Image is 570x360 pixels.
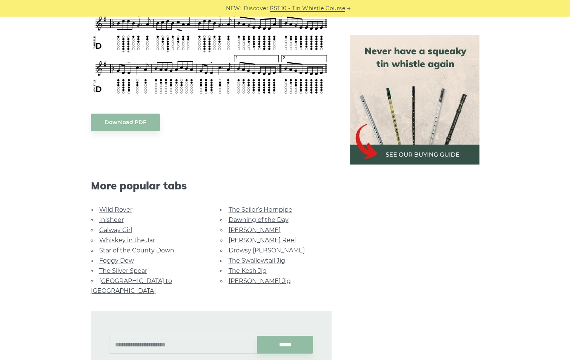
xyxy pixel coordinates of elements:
a: [PERSON_NAME] Jig [229,277,291,285]
a: Inisheer [99,216,124,223]
img: tin whistle buying guide [350,35,479,165]
a: Galway Girl [99,226,132,234]
span: More popular tabs [91,179,332,192]
a: [PERSON_NAME] Reel [229,237,296,244]
a: The Silver Spear [99,267,147,274]
span: Discover [244,4,269,13]
a: Download PDF [91,114,160,131]
a: [PERSON_NAME] [229,226,281,234]
a: [GEOGRAPHIC_DATA] to [GEOGRAPHIC_DATA] [91,277,172,294]
a: PST10 - Tin Whistle Course [270,4,345,13]
a: Foggy Dew [99,257,134,264]
a: The Swallowtail Jig [229,257,285,264]
a: The Kesh Jig [229,267,267,274]
a: Star of the County Down [99,247,174,254]
span: NEW: [226,4,241,13]
a: Whiskey in the Jar [99,237,155,244]
a: Wild Rover [99,206,132,213]
a: Dawning of the Day [229,216,289,223]
a: Drowsy [PERSON_NAME] [229,247,305,254]
a: The Sailor’s Hornpipe [229,206,292,213]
